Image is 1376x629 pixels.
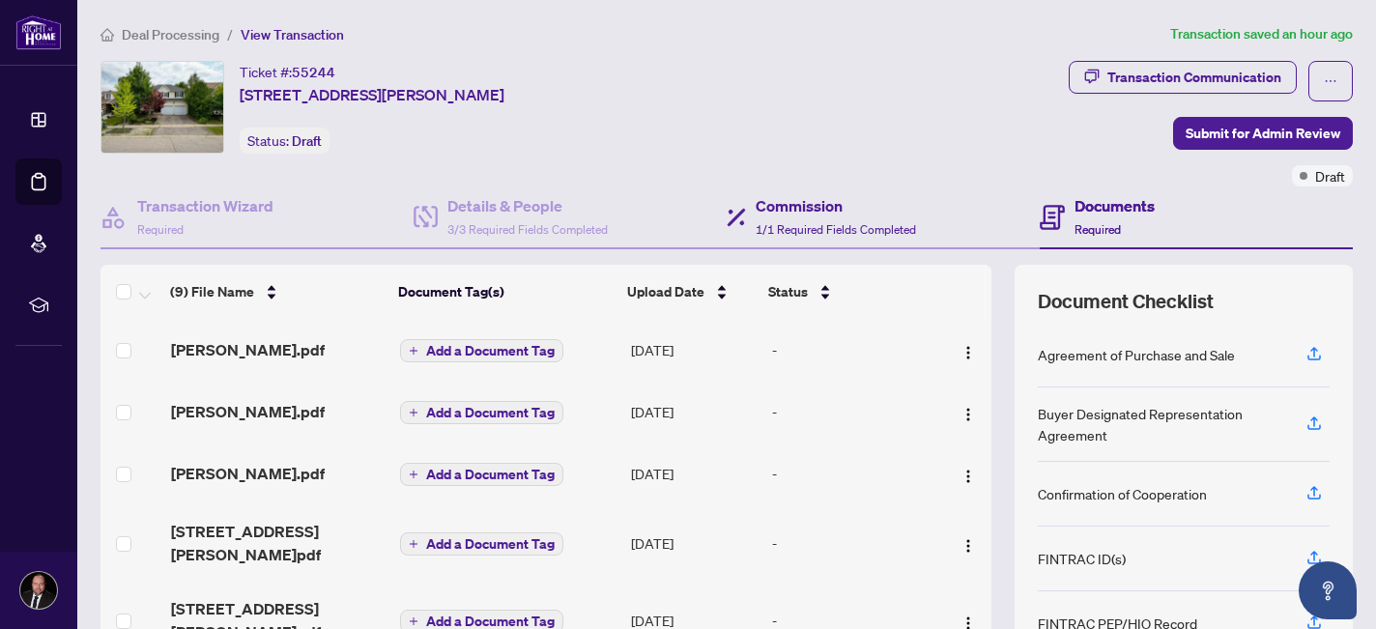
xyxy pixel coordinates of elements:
[409,470,418,479] span: plus
[960,345,976,360] img: Logo
[1069,61,1297,94] button: Transaction Communication
[1038,548,1126,569] div: FINTRAC ID(s)
[400,400,563,425] button: Add a Document Tag
[240,83,504,106] span: [STREET_ADDRESS][PERSON_NAME]
[122,26,219,43] span: Deal Processing
[171,462,325,485] span: [PERSON_NAME].pdf
[953,458,984,489] button: Logo
[400,338,563,363] button: Add a Document Tag
[1315,165,1345,186] span: Draft
[409,539,418,549] span: plus
[400,531,563,557] button: Add a Document Tag
[760,265,936,319] th: Status
[1038,483,1207,504] div: Confirmation of Cooperation
[426,406,555,419] span: Add a Document Tag
[390,265,620,319] th: Document Tag(s)
[137,194,273,217] h4: Transaction Wizard
[768,281,808,302] span: Status
[772,463,933,484] div: -
[623,319,764,381] td: [DATE]
[100,28,114,42] span: home
[619,265,760,319] th: Upload Date
[756,222,916,237] span: 1/1 Required Fields Completed
[292,64,335,81] span: 55244
[627,281,704,302] span: Upload Date
[623,504,764,582] td: [DATE]
[426,615,555,628] span: Add a Document Tag
[409,346,418,356] span: plus
[1107,62,1281,93] div: Transaction Communication
[171,520,385,566] span: [STREET_ADDRESS][PERSON_NAME]pdf
[1038,344,1235,365] div: Agreement of Purchase and Sale
[400,532,563,556] button: Add a Document Tag
[1038,288,1214,315] span: Document Checklist
[1324,74,1337,88] span: ellipsis
[447,222,608,237] span: 3/3 Required Fields Completed
[170,281,254,302] span: (9) File Name
[137,222,184,237] span: Required
[1038,403,1283,445] div: Buyer Designated Representation Agreement
[426,344,555,357] span: Add a Document Tag
[960,538,976,554] img: Logo
[953,528,984,558] button: Logo
[1186,118,1340,149] span: Submit for Admin Review
[772,532,933,554] div: -
[171,338,325,361] span: [PERSON_NAME].pdf
[400,462,563,487] button: Add a Document Tag
[162,265,390,319] th: (9) File Name
[241,26,344,43] span: View Transaction
[400,339,563,362] button: Add a Document Tag
[772,339,933,360] div: -
[772,401,933,422] div: -
[447,194,608,217] h4: Details & People
[409,408,418,417] span: plus
[400,463,563,486] button: Add a Document Tag
[409,616,418,626] span: plus
[292,132,322,150] span: Draft
[171,400,325,423] span: [PERSON_NAME].pdf
[426,537,555,551] span: Add a Document Tag
[20,572,57,609] img: Profile Icon
[960,407,976,422] img: Logo
[240,61,335,83] div: Ticket #:
[240,128,330,154] div: Status:
[426,468,555,481] span: Add a Document Tag
[756,194,916,217] h4: Commission
[1170,23,1353,45] article: Transaction saved an hour ago
[1075,194,1155,217] h4: Documents
[1299,561,1357,619] button: Open asap
[15,14,62,50] img: logo
[101,62,223,153] img: IMG-40755716_1.jpg
[1075,222,1121,237] span: Required
[400,401,563,424] button: Add a Document Tag
[953,334,984,365] button: Logo
[1173,117,1353,150] button: Submit for Admin Review
[953,396,984,427] button: Logo
[960,469,976,484] img: Logo
[623,443,764,504] td: [DATE]
[227,23,233,45] li: /
[623,381,764,443] td: [DATE]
